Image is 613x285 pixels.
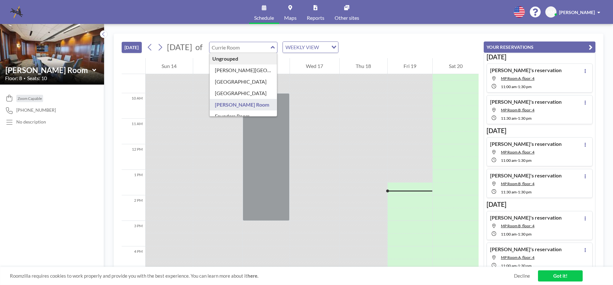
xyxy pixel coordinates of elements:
[433,58,479,74] div: Sat 20
[340,58,387,74] div: Thu 18
[122,195,145,221] div: 2 PM
[490,172,562,179] h4: [PERSON_NAME]'s reservation
[27,75,47,81] span: Seats: 10
[254,15,274,20] span: Schedule
[247,273,258,279] a: here.
[501,223,534,228] span: MP Room B, floor: 4
[501,181,534,186] span: MP Room B, floor: 4
[210,64,277,76] div: [PERSON_NAME][GEOGRAPHIC_DATA]
[5,65,92,75] input: Currie Room
[388,58,433,74] div: Fri 19
[167,42,192,52] span: [DATE]
[321,43,328,51] input: Search for option
[490,99,562,105] h4: [PERSON_NAME]'s reservation
[501,263,517,268] span: 11:00 AM
[210,87,277,99] div: [GEOGRAPHIC_DATA]
[501,158,517,163] span: 11:00 AM
[335,15,359,20] span: Other sites
[517,232,518,236] span: -
[10,6,23,19] img: organization-logo
[490,246,562,252] h4: [PERSON_NAME]'s reservation
[501,108,534,112] span: MP Room B, floor: 4
[538,270,583,281] a: Got it!
[484,41,595,53] button: YOUR RESERVATIONS
[501,255,534,260] span: MP Room A, floor: 4
[559,10,595,15] span: [PERSON_NAME]
[122,246,145,272] div: 4 PM
[195,42,202,52] span: of
[547,9,555,15] span: AM
[517,84,518,89] span: -
[518,263,532,268] span: 1:30 PM
[501,116,517,121] span: 11:30 AM
[501,150,534,154] span: MP Room A, floor: 4
[210,110,277,122] div: Founders Room
[18,96,42,101] span: Zoom Capable
[490,67,562,73] h4: [PERSON_NAME]'s reservation
[487,53,593,61] h3: [DATE]
[501,84,517,89] span: 11:00 AM
[283,42,338,53] div: Search for option
[10,273,514,279] span: Roomzilla requires cookies to work properly and provide you with the best experience. You can lea...
[290,58,339,74] div: Wed 17
[16,119,46,125] div: No description
[210,76,277,87] div: [GEOGRAPHIC_DATA]
[487,127,593,135] h3: [DATE]
[518,158,532,163] span: 1:30 PM
[284,15,297,20] span: Maps
[517,190,518,194] span: -
[517,116,518,121] span: -
[490,214,562,221] h4: [PERSON_NAME]'s reservation
[284,43,320,51] span: WEEKLY VIEW
[122,144,145,170] div: 12 PM
[122,221,145,246] div: 3 PM
[501,190,517,194] span: 11:30 AM
[5,75,22,81] span: Floor: 8
[209,42,271,53] input: Currie Room
[122,170,145,195] div: 1 PM
[146,58,193,74] div: Sun 14
[501,232,517,236] span: 11:00 AM
[210,99,277,110] div: [PERSON_NAME] Room
[518,116,532,121] span: 1:30 PM
[518,84,532,89] span: 1:30 PM
[514,273,530,279] a: Decline
[122,119,145,144] div: 11 AM
[517,158,518,163] span: -
[24,76,26,80] span: •
[16,107,56,113] span: [PHONE_NUMBER]
[517,263,518,268] span: -
[501,76,534,81] span: MP Room A, floor: 4
[518,232,532,236] span: 1:30 PM
[193,58,243,74] div: Mon 15
[122,93,145,119] div: 10 AM
[518,190,532,194] span: 1:30 PM
[122,68,145,93] div: 9 AM
[307,15,324,20] span: Reports
[490,141,562,147] h4: [PERSON_NAME]'s reservation
[210,53,277,64] div: Ungrouped
[487,200,593,208] h3: [DATE]
[122,42,142,53] button: [DATE]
